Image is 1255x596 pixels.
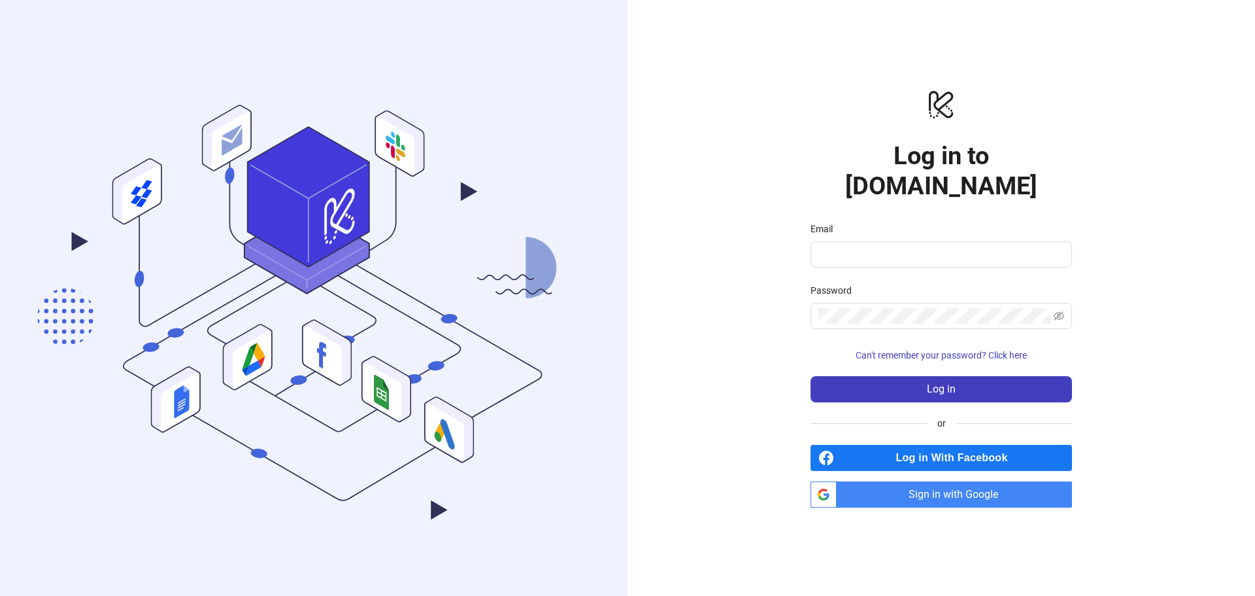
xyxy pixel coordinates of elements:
[1054,311,1064,321] span: eye-invisible
[811,141,1072,201] h1: Log in to [DOMAIN_NAME]
[839,445,1072,471] span: Log in With Facebook
[811,350,1072,360] a: Can't remember your password? Click here
[842,482,1072,508] span: Sign in with Google
[811,222,841,236] label: Email
[811,482,1072,508] a: Sign in with Google
[811,345,1072,366] button: Can't remember your password? Click here
[856,350,1027,360] span: Can't remember your password? Click here
[811,283,860,298] label: Password
[927,416,956,430] span: or
[927,383,956,395] span: Log in
[811,445,1072,471] a: Log in With Facebook
[811,376,1072,402] button: Log in
[818,247,1062,262] input: Email
[818,308,1051,324] input: Password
